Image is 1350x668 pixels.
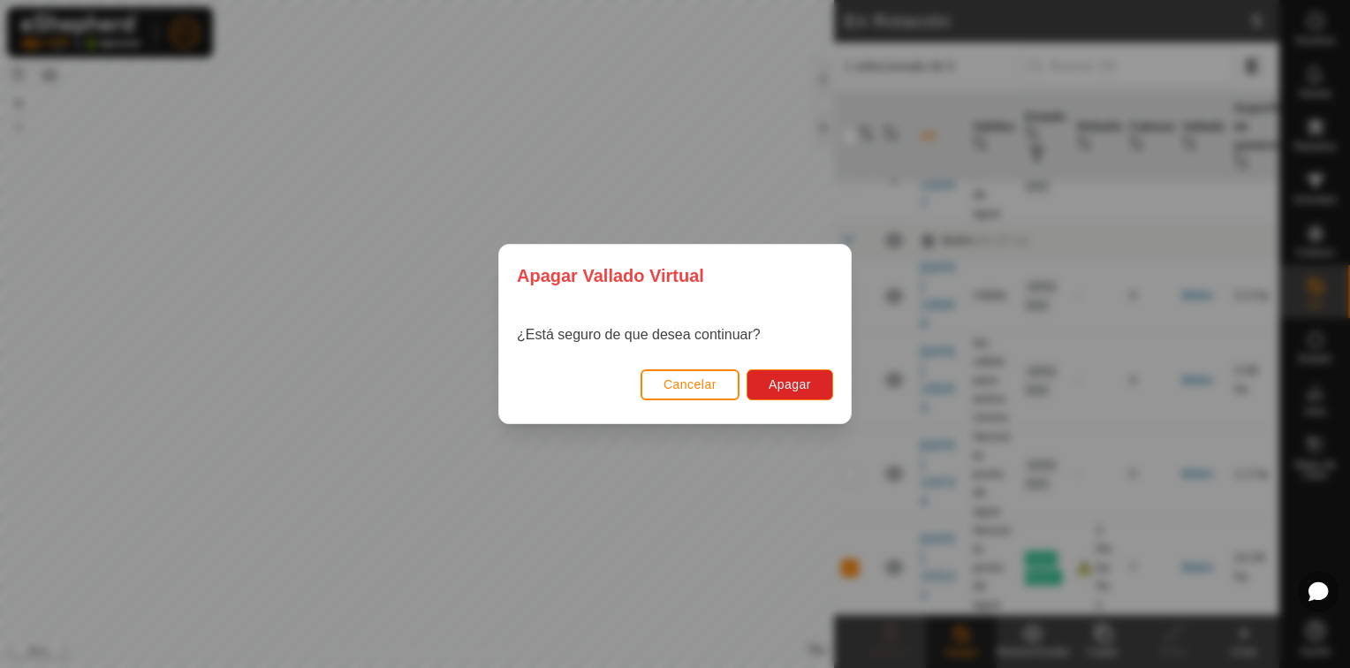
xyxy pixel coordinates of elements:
span: Apagar Vallado Virtual [517,262,704,289]
p: ¿Está seguro de que desea continuar? [517,324,761,345]
button: Apagar [747,369,833,400]
button: Cancelar [641,369,739,400]
span: Apagar [769,377,811,391]
span: Cancelar [664,377,717,391]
